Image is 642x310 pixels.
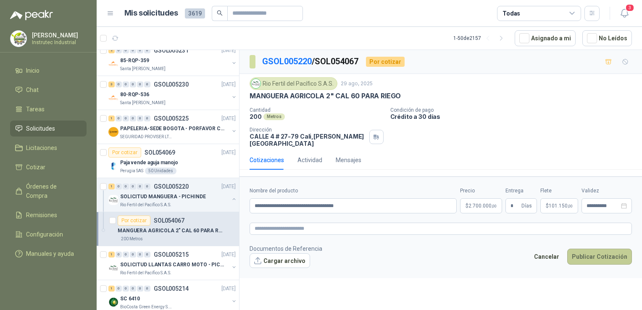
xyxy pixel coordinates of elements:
[120,66,166,72] p: Santa [PERSON_NAME]
[336,155,361,165] div: Mensajes
[108,93,118,103] img: Company Logo
[108,127,118,137] img: Company Logo
[10,63,87,79] a: Inicio
[120,100,166,106] p: Santa [PERSON_NAME]
[10,179,87,204] a: Órdenes de Compra
[250,133,366,147] p: CALLE 4 # 27-79 Cali , [PERSON_NAME][GEOGRAPHIC_DATA]
[144,252,150,257] div: 0
[505,187,537,195] label: Entrega
[154,184,189,189] p: GSOL005220
[32,32,84,38] p: [PERSON_NAME]
[120,125,225,133] p: PAPELERIA-SEDE BOGOTA - PORFAVOR CTZ COMPLETO
[116,47,122,53] div: 0
[118,215,150,226] div: Por cotizar
[116,184,122,189] div: 0
[116,252,122,257] div: 0
[221,47,236,55] p: [DATE]
[108,47,115,53] div: 2
[108,59,118,69] img: Company Logo
[144,184,150,189] div: 0
[221,81,236,89] p: [DATE]
[390,107,639,113] p: Condición de pago
[108,161,118,171] img: Company Logo
[26,124,55,133] span: Solicitudes
[250,127,366,133] p: Dirección
[32,40,84,45] p: Instrutec Industrial
[108,81,115,87] div: 3
[26,182,79,200] span: Órdenes de Compra
[120,193,206,201] p: SOLICITUD MANGUERA - PICHINDE
[567,249,632,265] button: Publicar Cotización
[108,184,115,189] div: 1
[108,147,141,158] div: Por cotizar
[217,10,223,16] span: search
[123,116,129,121] div: 0
[137,286,143,292] div: 0
[123,47,129,53] div: 0
[145,168,176,174] div: 50 Unidades
[120,168,143,174] p: Perugia SAS
[118,227,222,235] p: MANGUERA AGRICOLA 2" CAL 60 PARA RIEGO
[492,204,497,208] span: ,00
[130,116,136,121] div: 0
[250,77,337,90] div: Rio Fertil del Pacífico S.A.S.
[26,163,45,172] span: Cotizar
[154,286,189,292] p: GSOL005214
[120,91,149,99] p: 80-RQP-536
[221,149,236,157] p: [DATE]
[130,47,136,53] div: 0
[297,155,322,165] div: Actividad
[250,155,284,165] div: Cotizaciones
[137,116,143,121] div: 0
[123,81,129,87] div: 0
[97,144,239,178] a: Por cotizarSOL054069[DATE] Company LogoPaja vende aguja manojoPerugia SAS50 Unidades
[137,47,143,53] div: 0
[10,10,53,20] img: Logo peakr
[503,9,520,18] div: Todas
[26,230,63,239] span: Configuración
[123,184,129,189] div: 0
[130,184,136,189] div: 0
[120,202,171,208] p: Rio Fertil del Pacífico S.A.S.
[154,252,189,257] p: GSOL005215
[108,250,237,276] a: 1 0 0 0 0 0 GSOL005215[DATE] Company LogoSOLICITUD LLANTAS CARRO MOTO - PICHINDERio Fertil del Pa...
[546,203,549,208] span: $
[221,285,236,293] p: [DATE]
[250,107,384,113] p: Cantidad
[144,47,150,53] div: 0
[108,297,118,307] img: Company Logo
[97,212,239,246] a: Por cotizarSOL054067MANGUERA AGRICOLA 2" CAL 60 PARA RIEGO200 Metros
[26,105,45,114] span: Tareas
[108,252,115,257] div: 1
[130,81,136,87] div: 0
[145,150,175,155] p: SOL054069
[120,159,178,167] p: Paja vende aguja manojo
[108,113,237,140] a: 1 0 0 0 0 0 GSOL005225[DATE] Company LogoPAPELERIA-SEDE BOGOTA - PORFAVOR CTZ COMPLETOSEGURIDAD P...
[144,286,150,292] div: 0
[120,270,171,276] p: Rio Fertil del Pacífico S.A.S.
[108,79,237,106] a: 3 0 0 0 0 0 GSOL005230[DATE] Company Logo80-RQP-536Santa [PERSON_NAME]
[26,210,57,220] span: Remisiones
[120,261,225,269] p: SOLICITUD LLANTAS CARRO MOTO - PICHINDE
[540,187,578,195] label: Flete
[549,203,573,208] span: 101.150
[582,30,632,46] button: No Leídos
[124,7,178,19] h1: Mis solicitudes
[10,101,87,117] a: Tareas
[123,286,129,292] div: 0
[120,57,149,65] p: 85-RQP-359
[116,81,122,87] div: 0
[116,286,122,292] div: 0
[581,187,632,195] label: Validez
[108,286,115,292] div: 1
[185,8,205,18] span: 3619
[460,187,502,195] label: Precio
[221,183,236,191] p: [DATE]
[154,47,189,53] p: GSOL005231
[123,252,129,257] div: 0
[10,121,87,137] a: Solicitudes
[568,204,573,208] span: ,00
[540,198,578,213] p: $ 101.150,00
[116,116,122,121] div: 0
[108,181,237,208] a: 1 0 0 0 0 0 GSOL005220[DATE] Company LogoSOLICITUD MANGUERA - PICHINDERio Fertil del Pacífico S.A.S.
